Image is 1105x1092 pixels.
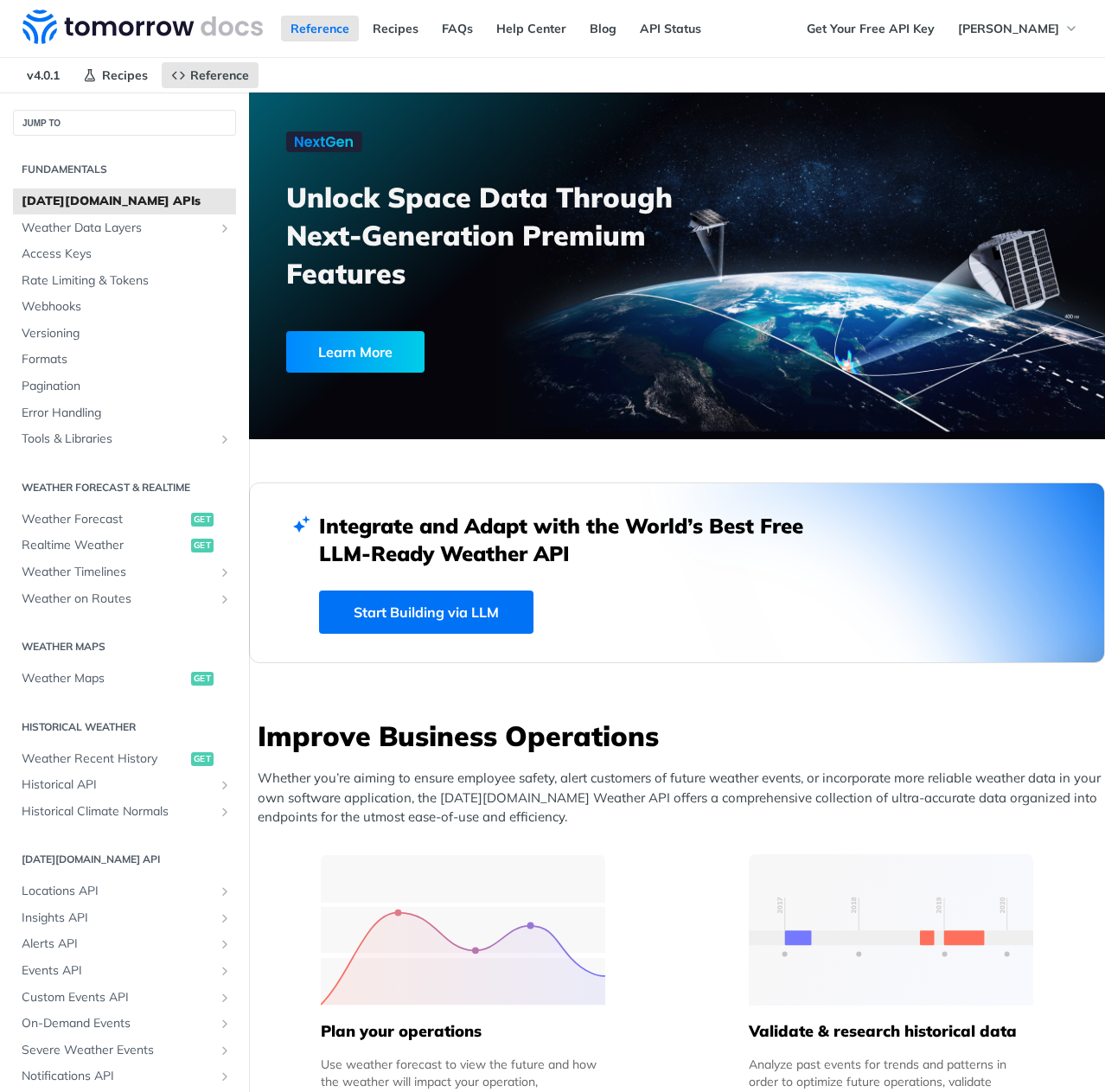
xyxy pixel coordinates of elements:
[797,16,944,42] a: Get Your Free API Key
[13,1011,236,1037] a: On-Demand EventsShow subpages for On-Demand Events
[749,854,1034,1006] img: 13d7ca0-group-496-2.svg
[22,1042,214,1059] span: Severe Weather Events
[218,884,232,898] button: Show subpages for Locations API
[22,405,232,422] span: Error Handling
[191,752,214,766] span: get
[286,131,362,152] img: NextGen
[22,537,187,554] span: Realtime Weather
[17,62,69,88] span: v4.0.1
[13,321,236,347] a: Versioning
[13,639,236,655] h2: Weather Maps
[286,178,696,292] h3: Unlock Space Data Through Next-Generation Premium Features
[22,591,214,608] span: Weather on Routes
[218,565,232,579] button: Show subpages for Weather Timelines
[22,1015,214,1032] span: On-Demand Events
[22,325,232,342] span: Versioning
[218,1070,232,1083] button: Show subpages for Notifications API
[191,513,214,527] span: get
[13,559,236,585] a: Weather TimelinesShow subpages for Weather Timelines
[949,16,1088,42] button: [PERSON_NAME]
[22,431,214,448] span: Tools & Libraries
[218,991,232,1005] button: Show subpages for Custom Events API
[218,805,232,819] button: Show subpages for Historical Climate Normals
[102,67,148,83] span: Recipes
[13,294,236,320] a: Webhooks
[22,246,232,263] span: Access Keys
[286,331,425,373] div: Learn More
[22,10,263,44] img: Tomorrow.io Weather API Docs
[321,1021,606,1042] h5: Plan your operations
[13,507,236,533] a: Weather Forecastget
[218,911,232,925] button: Show subpages for Insights API
[13,215,236,241] a: Weather Data LayersShow subpages for Weather Data Layers
[13,666,236,692] a: Weather Mapsget
[191,539,214,552] span: get
[321,854,606,1006] img: 39565e8-group-4962x.svg
[319,512,829,567] h2: Integrate and Adapt with the World’s Best Free LLM-Ready Weather API
[258,769,1105,827] p: Whether you’re aiming to ensure employee safety, alert customers of future weather events, or inc...
[22,564,214,581] span: Weather Timelines
[218,592,232,606] button: Show subpages for Weather on Routes
[13,799,236,825] a: Historical Climate NormalsShow subpages for Historical Climate Normals
[218,221,232,235] button: Show subpages for Weather Data Layers
[363,16,428,42] a: Recipes
[13,958,236,984] a: Events APIShow subpages for Events API
[22,351,232,368] span: Formats
[162,62,259,88] a: Reference
[13,905,236,931] a: Insights APIShow subpages for Insights API
[218,937,232,951] button: Show subpages for Alerts API
[487,16,576,42] a: Help Center
[13,400,236,426] a: Error Handling
[13,162,236,177] h2: Fundamentals
[218,1017,232,1031] button: Show subpages for On-Demand Events
[22,776,214,794] span: Historical API
[258,717,1105,755] h3: Improve Business Operations
[286,331,614,373] a: Learn More
[22,378,232,395] span: Pagination
[319,591,533,634] a: Start Building via LLM
[749,1021,1034,1042] h5: Validate & research historical data
[13,719,236,735] h2: Historical Weather
[13,347,236,373] a: Formats
[22,193,232,210] span: [DATE][DOMAIN_NAME] APIs
[13,878,236,904] a: Locations APIShow subpages for Locations API
[13,931,236,957] a: Alerts APIShow subpages for Alerts API
[218,778,232,792] button: Show subpages for Historical API
[13,586,236,612] a: Weather on RoutesShow subpages for Weather on Routes
[13,374,236,399] a: Pagination
[281,16,359,42] a: Reference
[13,852,236,867] h2: [DATE][DOMAIN_NAME] API
[13,188,236,214] a: [DATE][DOMAIN_NAME] APIs
[218,432,232,446] button: Show subpages for Tools & Libraries
[73,62,157,88] a: Recipes
[13,1038,236,1063] a: Severe Weather EventsShow subpages for Severe Weather Events
[13,480,236,495] h2: Weather Forecast & realtime
[22,962,214,980] span: Events API
[22,511,187,528] span: Weather Forecast
[22,989,214,1006] span: Custom Events API
[13,985,236,1011] a: Custom Events APIShow subpages for Custom Events API
[22,1068,214,1085] span: Notifications API
[22,298,232,316] span: Webhooks
[22,220,214,237] span: Weather Data Layers
[432,16,482,42] a: FAQs
[13,268,236,294] a: Rate Limiting & Tokens
[218,1044,232,1057] button: Show subpages for Severe Weather Events
[13,110,236,136] button: JUMP TO
[22,670,187,687] span: Weather Maps
[218,964,232,978] button: Show subpages for Events API
[13,1063,236,1089] a: Notifications APIShow subpages for Notifications API
[22,750,187,768] span: Weather Recent History
[22,803,214,821] span: Historical Climate Normals
[22,910,214,927] span: Insights API
[13,426,236,452] a: Tools & LibrariesShow subpages for Tools & Libraries
[191,672,214,686] span: get
[13,772,236,798] a: Historical APIShow subpages for Historical API
[958,21,1059,36] span: [PERSON_NAME]
[580,16,626,42] a: Blog
[13,241,236,267] a: Access Keys
[190,67,249,83] span: Reference
[13,533,236,559] a: Realtime Weatherget
[22,272,232,290] span: Rate Limiting & Tokens
[22,883,214,900] span: Locations API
